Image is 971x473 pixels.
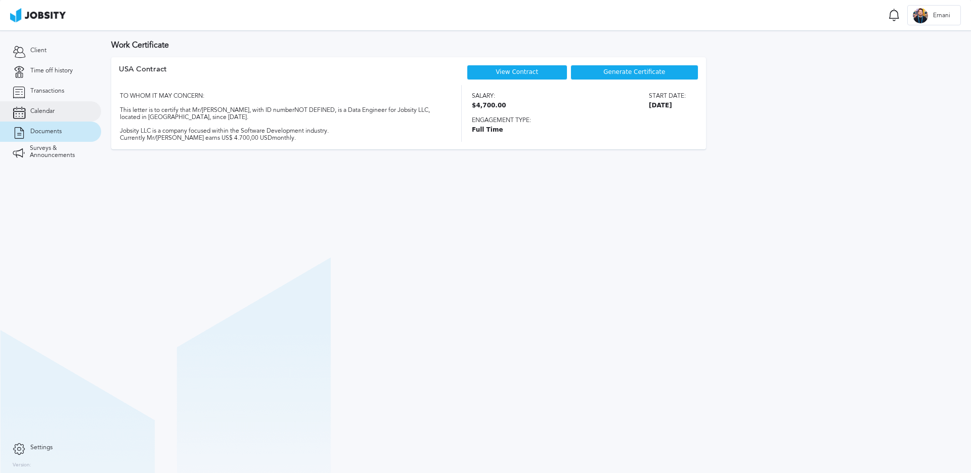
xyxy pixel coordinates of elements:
span: Surveys & Announcements [30,145,89,159]
span: $4,700.00 [472,102,506,109]
span: [DATE] [649,102,686,109]
span: Documents [30,128,62,135]
div: USA Contract [119,65,167,85]
span: Engagement type: [472,117,686,124]
span: Client [30,47,47,54]
span: Generate Certificate [603,69,665,76]
div: TO WHOM IT MAY CONCERN: This letter is to certify that Mr/[PERSON_NAME], with ID number NOT DEFIN... [119,85,444,142]
span: Transactions [30,88,64,95]
img: ab4bad089aa723f57921c736e9817d99.png [10,8,66,22]
a: View Contract [496,68,538,75]
span: Calendar [30,108,55,115]
span: Salary: [472,93,506,100]
button: EErnani [907,5,961,25]
span: Settings [30,444,53,451]
span: Full Time [472,127,686,134]
div: E [913,8,928,23]
span: Start date: [649,93,686,100]
h3: Work Certificate [111,41,961,50]
label: Version: [13,462,31,468]
span: Ernani [928,12,955,19]
span: Time off history [30,67,73,74]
